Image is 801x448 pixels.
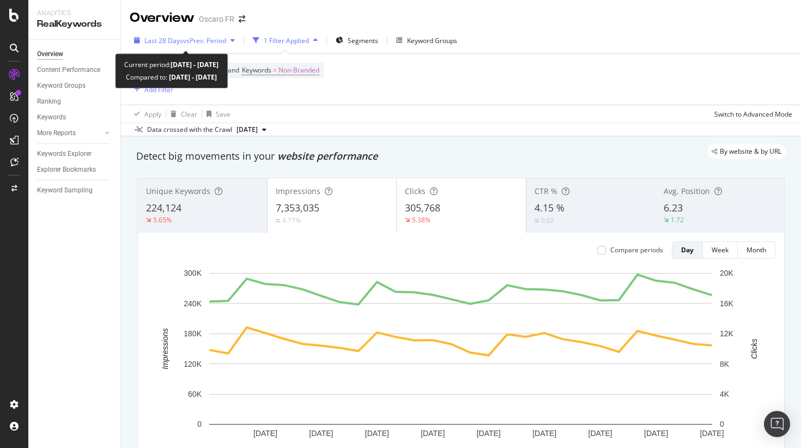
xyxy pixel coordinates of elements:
div: Keywords [37,112,66,123]
span: Clicks [405,186,426,196]
text: [DATE] [588,429,612,438]
button: Segments [331,32,383,49]
button: [DATE] [232,123,271,136]
div: Oscaro FR [199,14,234,25]
span: vs Prev. Period [183,36,226,45]
span: 7,353,035 [276,201,319,214]
div: Keyword Sampling [37,185,93,196]
text: 180K [184,329,202,338]
div: Overview [37,49,63,60]
button: Apply [130,105,161,123]
div: Add Filter [144,85,173,94]
text: 300K [184,269,202,277]
text: [DATE] [644,429,668,438]
div: Data crossed with the Crawl [147,125,232,135]
span: Last 28 Days [144,36,183,45]
div: Analytics [37,9,112,18]
button: Day [672,241,703,259]
a: Overview [37,49,113,60]
text: [DATE] [253,429,277,438]
a: Keywords [37,112,113,123]
text: 240K [184,299,202,308]
div: Compare periods [610,245,663,255]
text: [DATE] [532,429,556,438]
div: 1.72 [671,215,684,225]
text: 120K [184,360,202,368]
span: 6.23 [664,201,683,214]
div: Switch to Advanced Mode [714,110,792,119]
div: Keyword Groups [407,36,457,45]
b: [DATE] - [DATE] [171,60,219,69]
div: Content Performance [37,64,100,76]
div: Keywords Explorer [37,148,92,160]
div: legacy label [707,144,786,159]
div: Explorer Bookmarks [37,164,96,175]
text: 60K [188,390,202,398]
text: 12K [720,329,734,338]
text: 4K [720,390,730,398]
a: Explorer Bookmarks [37,164,113,175]
div: 4.77% [282,216,301,225]
div: Current period: [124,58,219,71]
div: 5.38% [412,215,430,225]
span: = [273,65,277,75]
a: Keyword Groups [37,80,113,92]
span: 2025 Aug. 8th [236,125,258,135]
div: 1 Filter Applied [264,36,309,45]
button: Add Filter [130,83,173,96]
b: [DATE] - [DATE] [167,72,217,82]
text: [DATE] [421,429,445,438]
button: 1 Filter Applied [248,32,322,49]
div: Open Intercom Messenger [764,411,790,437]
span: CTR % [535,186,557,196]
a: Ranking [37,96,113,107]
div: Week [712,245,729,255]
span: By website & by URL [720,148,781,155]
div: Day [681,245,694,255]
a: More Reports [37,128,102,139]
span: Segments [348,36,378,45]
div: Clear [181,110,197,119]
span: Unique Keywords [146,186,210,196]
span: 224,124 [146,201,181,214]
button: Switch to Advanced Mode [710,105,792,123]
button: Save [202,105,230,123]
span: Keywords [242,65,271,75]
text: [DATE] [700,429,724,438]
text: Impressions [161,328,169,369]
div: Compared to: [126,71,217,83]
text: 0 [197,420,202,428]
button: Keyword Groups [392,32,462,49]
text: 16K [720,299,734,308]
div: Ranking [37,96,61,107]
text: [DATE] [365,429,389,438]
text: [DATE] [309,429,333,438]
div: RealKeywords [37,18,112,31]
text: 20K [720,269,734,277]
text: Clicks [750,338,758,359]
span: and [228,65,239,75]
div: 5.65% [153,215,172,225]
span: Impressions [276,186,320,196]
div: Save [216,110,230,119]
div: More Reports [37,128,76,139]
a: Keywords Explorer [37,148,113,160]
span: 305,768 [405,201,440,214]
span: Avg. Position [664,186,710,196]
button: Clear [166,105,197,123]
img: Equal [535,219,539,222]
button: Week [703,241,738,259]
text: 0 [720,420,724,428]
button: Month [738,241,775,259]
div: Overview [130,9,195,27]
span: Non-Branded [278,63,319,78]
text: [DATE] [477,429,501,438]
a: Keyword Sampling [37,185,113,196]
div: Apply [144,110,161,119]
text: 8K [720,360,730,368]
div: Keyword Groups [37,80,86,92]
img: Equal [276,219,280,222]
div: Month [747,245,766,255]
button: Last 28 DaysvsPrev. Period [130,32,239,49]
div: 0.02 [541,216,554,225]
